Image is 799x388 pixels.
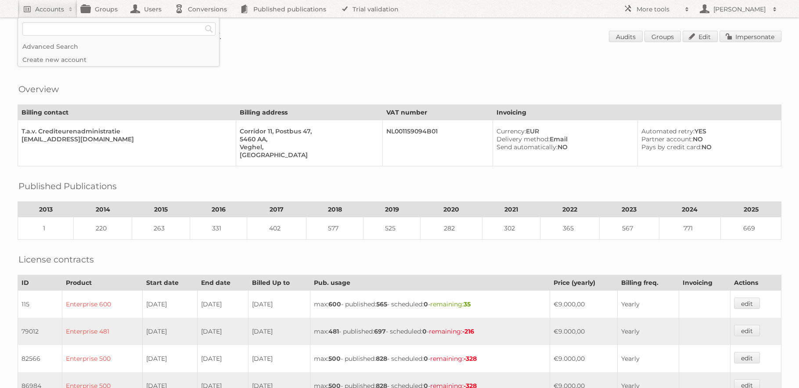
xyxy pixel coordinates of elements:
[248,318,310,345] td: [DATE]
[142,275,197,291] th: Start date
[497,143,630,151] div: NO
[18,318,62,345] td: 79012
[644,31,681,42] a: Groups
[600,202,659,217] th: 2023
[18,40,219,53] a: Advanced Search
[641,135,693,143] span: Partner account:
[550,275,617,291] th: Price (yearly)
[464,300,471,308] strong: 35
[422,327,427,335] strong: 0
[248,291,310,318] td: [DATE]
[18,83,59,96] h2: Overview
[609,31,643,42] a: Audits
[310,345,550,372] td: max: - published: - scheduled: -
[540,217,600,240] td: 365
[721,202,781,217] th: 2025
[734,325,760,336] a: edit
[18,31,781,44] h1: Account 130: Sligro Food Group Nederland B.V.
[248,345,310,372] td: [DATE]
[421,202,482,217] th: 2020
[236,105,382,120] th: Billing address
[310,275,550,291] th: Pub. usage
[679,275,731,291] th: Invoicing
[247,217,306,240] td: 402
[248,275,310,291] th: Billed Up to
[132,202,190,217] th: 2015
[62,275,142,291] th: Product
[364,202,421,217] th: 2019
[74,202,132,217] th: 2014
[240,151,375,159] div: [GEOGRAPHIC_DATA]
[190,202,247,217] th: 2016
[35,5,64,14] h2: Accounts
[18,105,236,120] th: Billing contact
[374,327,386,335] strong: 697
[18,253,94,266] h2: License contracts
[202,22,216,36] input: Search
[659,202,720,217] th: 2024
[734,298,760,309] a: edit
[142,345,197,372] td: [DATE]
[617,275,679,291] th: Billing freq.
[550,345,617,372] td: €9.000,00
[497,127,526,135] span: Currency:
[721,217,781,240] td: 669
[641,143,774,151] div: NO
[430,300,471,308] span: remaining:
[711,5,768,14] h2: [PERSON_NAME]
[240,127,375,135] div: Corridor 11, Postbus 47,
[18,291,62,318] td: 115
[482,202,540,217] th: 2021
[430,355,477,363] span: remaining:
[497,127,630,135] div: EUR
[497,135,630,143] div: Email
[637,5,680,14] h2: More tools
[382,105,493,120] th: VAT number
[306,202,364,217] th: 2018
[641,143,702,151] span: Pays by credit card:
[600,217,659,240] td: 567
[247,202,306,217] th: 2017
[18,180,117,193] h2: Published Publications
[617,291,679,318] td: Yearly
[142,318,197,345] td: [DATE]
[197,275,248,291] th: End date
[376,355,387,363] strong: 828
[18,217,74,240] td: 1
[493,105,781,120] th: Invoicing
[421,217,482,240] td: 282
[240,135,375,143] div: 5460 AA,
[22,127,229,135] div: T.a.v. Crediteurenadministratie
[720,31,781,42] a: Impersonate
[464,355,477,363] strong: -328
[617,318,679,345] td: Yearly
[482,217,540,240] td: 302
[424,300,428,308] strong: 0
[641,135,774,143] div: NO
[424,355,428,363] strong: 0
[62,291,142,318] td: Enterprise 600
[197,345,248,372] td: [DATE]
[550,318,617,345] td: €9.000,00
[731,275,781,291] th: Actions
[18,345,62,372] td: 82566
[142,291,197,318] td: [DATE]
[497,135,550,143] span: Delivery method:
[641,127,695,135] span: Automated retry:
[659,217,720,240] td: 771
[18,57,781,65] div: e-Publisher Enterprise 1 yr - 500 editions p.y. [DATE] a 9000
[429,327,474,335] span: remaining:
[364,217,421,240] td: 525
[734,352,760,363] a: edit
[382,120,493,166] td: NL001159094B01
[497,143,558,151] span: Send automatically:
[310,318,550,345] td: max: - published: - scheduled: -
[132,217,190,240] td: 263
[376,300,387,308] strong: 565
[74,217,132,240] td: 220
[62,345,142,372] td: Enterprise 500
[197,291,248,318] td: [DATE]
[550,291,617,318] td: €9.000,00
[328,355,341,363] strong: 500
[310,291,550,318] td: max: - published: - scheduled: -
